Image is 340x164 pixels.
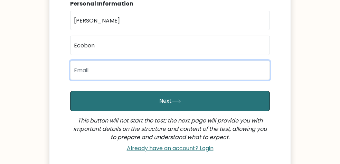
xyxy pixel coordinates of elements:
[73,117,267,141] i: This button will not start the test; the next page will provide you with important details on the...
[70,11,270,30] input: First name
[70,61,270,80] input: Email
[70,91,270,111] button: Next
[124,144,216,152] a: Already have an account? Login
[70,36,270,55] input: Last name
